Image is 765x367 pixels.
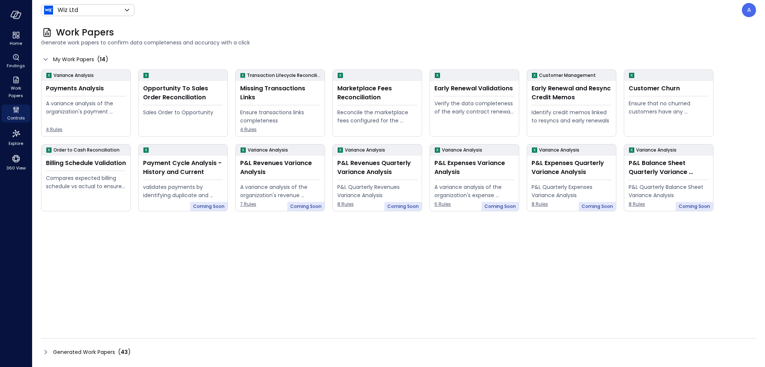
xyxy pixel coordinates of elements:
div: A variance analysis of the organization's payment transactions [46,99,126,116]
span: Explore [9,140,23,147]
span: Findings [7,62,25,69]
span: Coming Soon [290,203,322,210]
span: 8 Rules [337,200,417,208]
span: Home [10,40,22,47]
p: Variance Analysis [442,146,482,154]
span: Work Papers [4,84,27,99]
p: Variance Analysis [248,146,288,154]
p: Variance Analysis [345,146,385,154]
div: P&L Revenues Variance Analysis [240,159,320,177]
span: Coming Soon [582,203,613,210]
div: P&L Revenues Quarterly Variance Analysis [337,159,417,177]
div: Sales Order to Opportunity [143,108,223,116]
p: A [747,6,751,15]
div: Verify the data completeness of the early contract renewal process [434,99,514,116]
div: P&L Quarterly Expenses Variance Analysis [532,183,611,199]
span: Generate work papers to confirm data completeness and accuracy with a click [41,38,756,47]
p: Variance Analysis [636,146,676,154]
div: Payment Cycle Analysis - History and Current [143,159,223,177]
div: P&L Balance Sheet Quarterly Variance Analysis [629,159,709,177]
p: Variance Analysis [539,146,579,154]
p: Wiz Ltd [58,6,78,15]
div: Controls [1,105,30,122]
div: Identify credit memos linked to resyncs and early renewals [532,108,611,125]
span: 43 [121,348,128,356]
span: Work Papers [56,27,114,38]
img: Icon [44,6,53,15]
div: Compares expected billing schedule vs actual to ensure timely and compliant invoicing [46,174,126,190]
span: 360 View [6,164,26,172]
span: Coming Soon [387,203,419,210]
span: 6 Rules [434,200,514,208]
div: Findings [1,52,30,70]
div: Marketplace Fees Reconciliation [337,84,417,102]
div: A variance analysis of the organization's revenue accounts [240,183,320,199]
div: ( ) [97,55,108,64]
div: Abel Zhao [742,3,756,17]
div: P&L Quarterly Balance Sheet Variance Analysis [629,183,709,199]
div: Early Renewal and Resync Credit Memos [532,84,611,102]
span: Coming Soon [193,203,224,210]
div: Explore [1,127,30,148]
div: 360 View [1,152,30,172]
span: 7 Rules [240,200,320,208]
p: Customer Management [539,72,596,79]
div: Early Renewal Validations [434,84,514,93]
div: Customer Churn [629,84,709,93]
div: Work Papers [1,75,30,100]
span: Coming Soon [679,203,710,210]
span: 4 Rules [240,126,320,133]
div: Billing Schedule Validation [46,159,126,168]
span: Coming Soon [484,203,516,210]
span: 8 Rules [629,200,709,208]
div: P&L Quarterly Revenues Variance Analysis [337,183,417,199]
span: Controls [7,114,25,122]
div: P&L Expenses Variance Analysis [434,159,514,177]
div: Ensure transactions links completeness [240,108,320,125]
div: P&L Expenses Quarterly Variance Analysis [532,159,611,177]
span: Generated Work Papers [53,348,115,356]
div: Home [1,30,30,48]
div: Missing Transactions Links [240,84,320,102]
span: 8 Rules [532,200,611,208]
div: A variance analysis of the organization's expense accounts [434,183,514,199]
div: Reconcile the marketplace fees configured for the Opportunity to the actual fees being paid [337,108,417,125]
div: validates payments by identifying duplicate and erroneous entries. [143,183,223,199]
div: Opportunity To Sales Order Reconciliation [143,84,223,102]
p: Transaction Lifecycle Reconciliation [247,72,322,79]
span: 14 [100,56,105,63]
span: 4 Rules [46,126,126,133]
div: Ensure that no churned customers have any remaining open invoices [629,99,709,116]
p: Order to Cash Reconciliation [53,146,120,154]
span: My Work Papers [53,55,94,63]
div: ( ) [118,348,131,357]
p: Variance Analysis [53,72,94,79]
div: Payments Analysis [46,84,126,93]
